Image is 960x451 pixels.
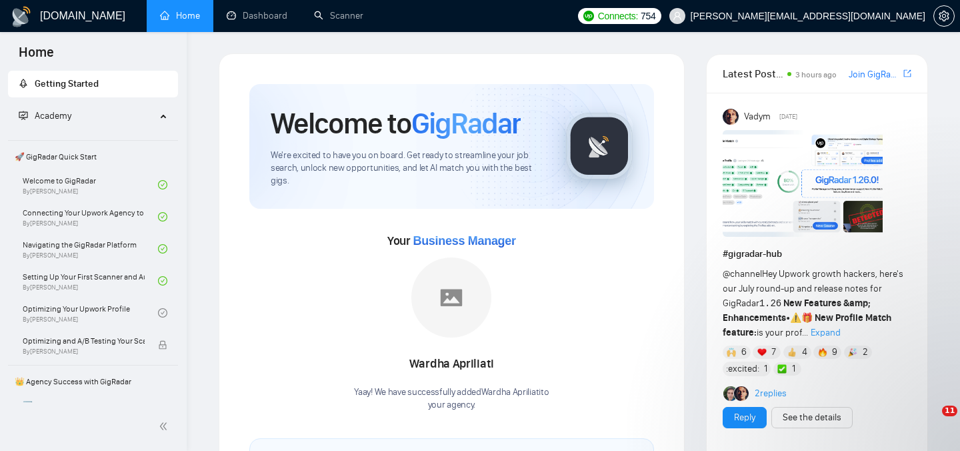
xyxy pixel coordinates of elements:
[723,109,739,125] img: Vadym
[903,68,911,79] span: export
[801,312,813,324] span: 🎁
[314,10,363,21] a: searchScanner
[158,212,167,221] span: check-circle
[23,348,145,356] span: By [PERSON_NAME]
[723,268,762,280] span: @channel
[23,266,158,296] a: Setting Up Your First Scanner and Auto-BidderBy[PERSON_NAME]
[598,9,638,23] span: Connects:
[934,11,954,21] span: setting
[9,143,177,170] span: 🚀 GigRadar Quick Start
[903,67,911,80] a: export
[583,11,594,21] img: upwork-logo.png
[23,395,158,424] a: 1️⃣ Start Here
[734,410,755,425] a: Reply
[779,111,797,123] span: [DATE]
[849,67,901,82] a: Join GigRadar Slack Community
[933,11,955,21] a: setting
[23,334,145,348] span: Optimizing and A/B Testing Your Scanner for Better Results
[19,79,28,88] span: rocket
[641,9,655,23] span: 754
[354,386,549,412] div: Yaay! We have successfully added Wardha Apriliati to
[158,244,167,254] span: check-circle
[413,234,515,248] span: Business Manager
[771,407,853,428] button: See the details
[160,10,200,21] a: homeHome
[915,406,947,438] iframe: Intercom live chat
[158,180,167,189] span: check-circle
[673,11,682,21] span: user
[744,109,771,124] span: Vadym
[19,110,71,121] span: Academy
[723,407,767,428] button: Reply
[795,70,837,79] span: 3 hours ago
[723,65,783,82] span: Latest Posts from the GigRadar Community
[723,130,883,237] img: F09AC4U7ATU-image.png
[23,170,158,199] a: Welcome to GigRadarBy[PERSON_NAME]
[158,276,167,286] span: check-circle
[8,71,178,97] li: Getting Started
[227,10,287,21] a: dashboardDashboard
[411,258,491,338] img: placeholder.png
[783,410,841,425] a: See the details
[158,308,167,318] span: check-circle
[271,149,545,187] span: We're excited to have you on board. Get ready to streamline your job search, unlock new opportuni...
[411,105,521,141] span: GigRadar
[23,234,158,264] a: Navigating the GigRadar PlatformBy[PERSON_NAME]
[723,298,871,324] strong: New Features &amp; Enhancements
[723,247,911,262] h1: # gigradar-hub
[566,113,633,179] img: gigradar-logo.png
[354,353,549,376] div: Wardha Apriliati
[942,406,957,416] span: 11
[35,78,99,89] span: Getting Started
[8,43,65,71] span: Home
[9,368,177,395] span: 👑 Agency Success with GigRadar
[23,202,158,232] a: Connecting Your Upwork Agency to GigRadarBy[PERSON_NAME]
[159,420,172,433] span: double-left
[387,234,516,248] span: Your
[790,312,801,324] span: ⚠️
[759,298,782,309] code: 1.26
[158,340,167,350] span: lock
[933,5,955,27] button: setting
[723,268,903,338] span: Hey Upwork growth hackers, here's our July round-up and release notes for GigRadar • is your prof...
[354,399,549,412] p: your agency .
[11,6,32,27] img: logo
[35,110,71,121] span: Academy
[23,298,158,328] a: Optimizing Your Upwork ProfileBy[PERSON_NAME]
[271,105,521,141] h1: Welcome to
[19,111,28,120] span: fund-projection-screen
